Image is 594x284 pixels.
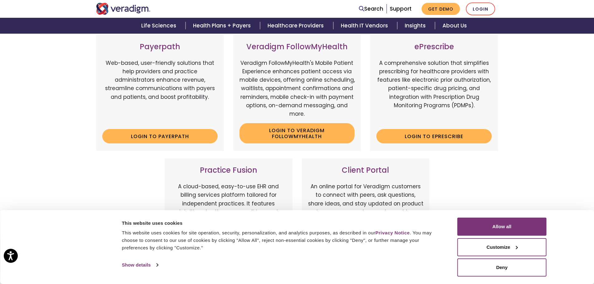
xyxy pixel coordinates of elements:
[239,123,355,143] a: Login to Veradigm FollowMyHealth
[102,129,218,143] a: Login to Payerpath
[102,59,218,124] p: Web-based, user-friendly solutions that help providers and practice administrators enhance revenu...
[171,166,286,175] h3: Practice Fusion
[122,219,443,227] div: This website uses cookies
[186,18,260,34] a: Health Plans + Payers
[359,5,383,13] a: Search
[239,59,355,118] p: Veradigm FollowMyHealth's Mobile Patient Experience enhances patient access via mobile devices, o...
[457,258,547,277] button: Deny
[102,42,218,51] h3: Payerpath
[122,229,443,252] div: This website uses cookies for site operation, security, personalization, and analytics purposes, ...
[96,3,151,15] img: Veradigm logo
[308,166,423,175] h3: Client Portal
[375,230,410,235] a: Privacy Notice
[260,18,333,34] a: Healthcare Providers
[422,3,460,15] a: Get Demo
[435,18,474,34] a: About Us
[457,218,547,236] button: Allow all
[474,239,587,277] iframe: Drift Chat Widget
[376,59,492,124] p: A comprehensive solution that simplifies prescribing for healthcare providers with features like ...
[376,42,492,51] h3: ePrescribe
[134,18,186,34] a: Life Sciences
[239,42,355,51] h3: Veradigm FollowMyHealth
[457,238,547,256] button: Customize
[376,129,492,143] a: Login to ePrescribe
[333,18,397,34] a: Health IT Vendors
[171,182,286,233] p: A cloud-based, easy-to-use EHR and billing services platform tailored for independent practices. ...
[390,5,412,12] a: Support
[308,182,423,233] p: An online portal for Veradigm customers to connect with peers, ask questions, share ideas, and st...
[122,260,158,270] a: Show details
[466,2,495,15] a: Login
[397,18,435,34] a: Insights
